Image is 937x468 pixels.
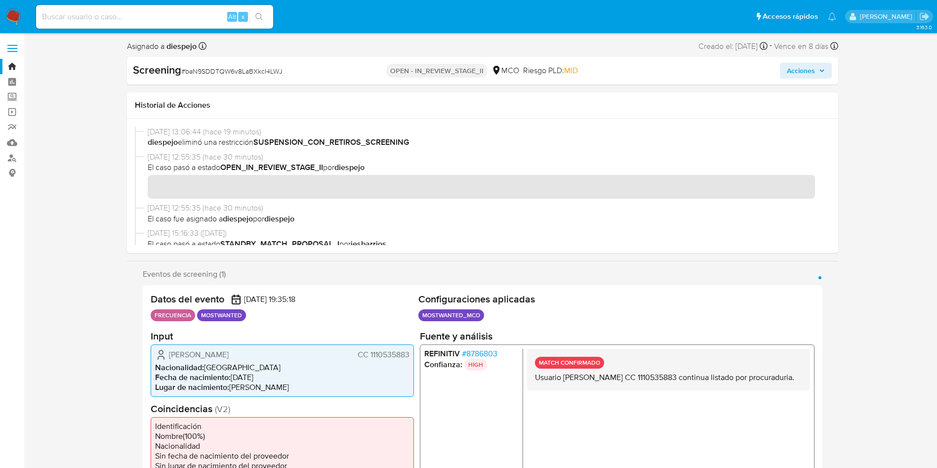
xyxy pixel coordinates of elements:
div: Creado el: [DATE] [698,40,768,53]
span: # baN9SDDTQW6v8LaBXkcI4LWJ [181,66,283,76]
a: Salir [919,11,930,22]
div: MCO [491,65,519,76]
b: Screening [133,62,181,78]
b: diespejo [164,41,197,52]
span: Asignado a [127,41,197,52]
button: search-icon [249,10,269,24]
span: Accesos rápidos [763,11,818,22]
a: Notificaciones [828,12,836,21]
span: - [770,40,772,53]
p: damian.rodriguez@mercadolibre.com [860,12,916,21]
span: Vence en 8 días [774,41,828,52]
span: Alt [228,12,236,21]
span: s [242,12,244,21]
input: Buscar usuario o caso... [36,10,273,23]
button: Acciones [780,63,832,79]
span: Acciones [787,63,815,79]
p: OPEN - IN_REVIEW_STAGE_II [386,64,488,78]
span: MID [564,65,578,76]
span: Riesgo PLD: [523,65,578,76]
